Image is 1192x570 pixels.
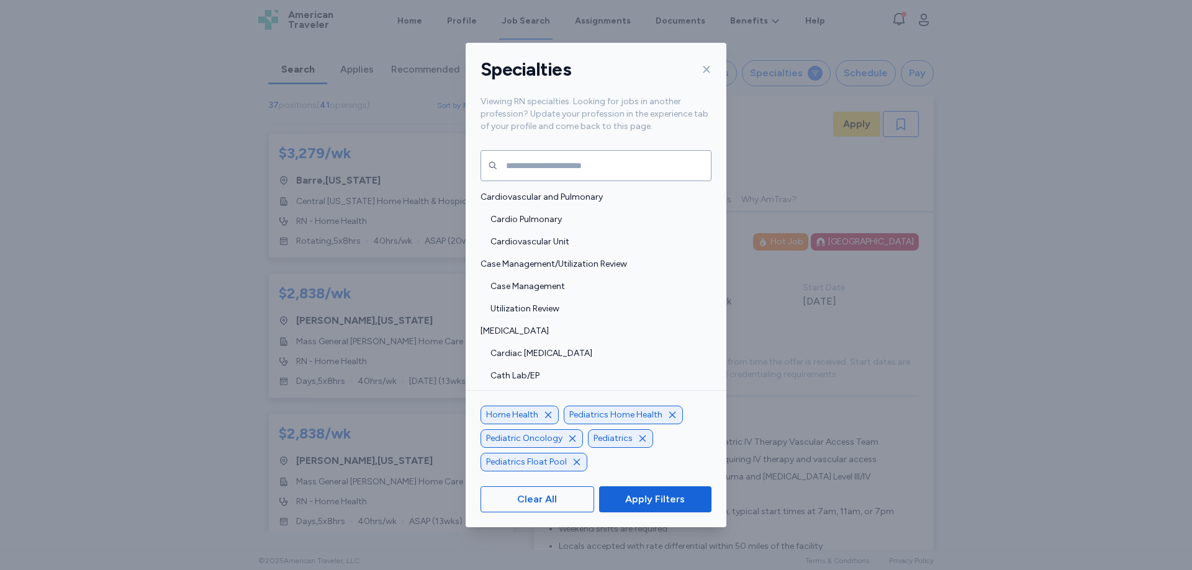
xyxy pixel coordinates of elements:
[486,409,538,421] span: Home Health
[490,347,704,360] span: Cardiac [MEDICAL_DATA]
[486,456,567,468] span: Pediatrics Float Pool
[599,486,711,512] button: Apply Filters
[481,486,594,512] button: Clear All
[490,213,704,226] span: Cardio Pulmonary
[481,325,704,337] span: [MEDICAL_DATA]
[490,303,704,315] span: Utilization Review
[625,492,685,507] span: Apply Filters
[490,236,704,248] span: Cardiovascular Unit
[569,409,662,421] span: Pediatrics Home Health
[481,258,704,270] span: Case Management/Utilization Review
[481,191,704,203] span: Cardiovascular and Pulmonary
[490,370,704,382] span: Cath Lab/EP
[486,432,562,445] span: Pediatric Oncology
[466,96,726,148] div: Viewing RN specialties. Looking for jobs in another profession? Update your profession in the exp...
[481,58,571,81] h1: Specialties
[517,492,557,507] span: Clear All
[594,432,633,445] span: Pediatrics
[490,280,704,293] span: Case Management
